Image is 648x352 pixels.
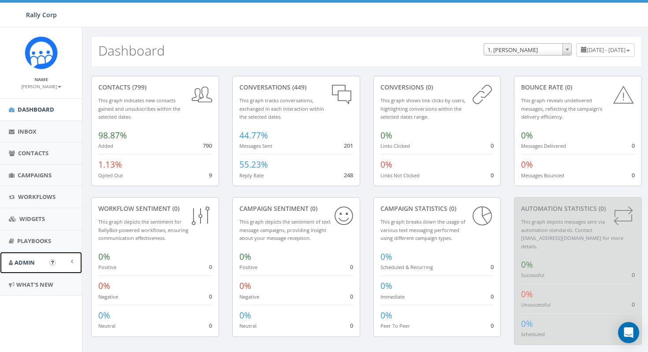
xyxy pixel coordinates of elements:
[239,310,251,321] span: 0%
[491,171,494,179] span: 0
[380,204,494,213] div: Campaign Statistics
[209,292,212,300] span: 0
[209,171,212,179] span: 9
[239,172,264,179] small: Reply Rate
[618,322,639,343] div: Open Intercom Messenger
[521,272,544,278] small: Successful
[350,263,353,271] span: 0
[98,322,115,329] small: Neutral
[239,218,331,241] small: This graph depicts the sentiment of text message campaigns, providing insight about your message ...
[239,159,268,170] span: 55.23%
[98,251,110,262] span: 0%
[239,83,353,92] div: conversations
[350,292,353,300] span: 0
[18,171,52,179] span: Campaigns
[209,322,212,330] span: 0
[98,83,212,92] div: contacts
[98,159,122,170] span: 1.13%
[18,127,37,135] span: Inbox
[16,281,53,288] span: What's New
[380,293,405,300] small: Immediate
[632,300,635,308] span: 0
[98,172,123,179] small: Opted Out
[380,130,392,141] span: 0%
[98,142,113,149] small: Added
[521,83,635,92] div: Bounce Rate
[98,293,118,300] small: Negative
[34,76,48,82] small: Name
[632,142,635,150] span: 0
[203,142,212,150] span: 790
[18,105,54,113] span: Dashboard
[491,142,494,150] span: 0
[290,83,306,91] span: (449)
[26,11,57,19] span: Rally Corp
[521,142,566,149] small: Messages Delivered
[309,204,317,213] span: (0)
[350,322,353,330] span: 0
[98,97,180,120] small: This graph indicates new contacts gained and unsubscribes within the selected dates.
[521,331,545,337] small: Scheduled
[491,263,494,271] span: 0
[484,43,572,56] span: 1. James Martin
[521,130,533,141] span: 0%
[98,130,127,141] span: 98.87%
[209,263,212,271] span: 0
[130,83,146,91] span: (799)
[380,142,410,149] small: Links Clicked
[239,204,353,213] div: Campaign Sentiment
[239,251,251,262] span: 0%
[49,259,56,266] button: Open In-App Guide
[380,322,410,329] small: Peer To Peer
[521,159,533,170] span: 0%
[239,130,268,141] span: 44.77%
[380,251,392,262] span: 0%
[19,215,45,223] span: Widgets
[98,280,110,292] span: 0%
[521,259,533,270] span: 0%
[380,83,494,92] div: conversions
[25,36,58,69] img: Icon_1.png
[239,142,272,149] small: Messages Sent
[171,204,179,213] span: (0)
[597,204,606,213] span: (0)
[491,322,494,330] span: 0
[380,218,466,241] small: This graph breaks down the usage of various text messaging performed using different campaign types.
[587,46,626,54] span: [DATE] - [DATE]
[563,83,572,91] span: (0)
[521,301,551,308] small: Unsuccessful
[632,171,635,179] span: 0
[491,292,494,300] span: 0
[98,204,212,213] div: Workflow Sentiment
[380,97,466,120] small: This graph shows link clicks by users, highlighting conversions within the selected dates range.
[344,171,353,179] span: 248
[21,82,61,90] a: [PERSON_NAME]
[15,258,35,266] span: Admin
[521,97,602,120] small: This graph reveals undelivered messages, reflecting the campaign's delivery efficiency.
[484,44,571,56] span: 1. James Martin
[521,218,623,250] small: This graph depicts messages sent via automation standards. Contact [EMAIL_ADDRESS][DOMAIN_NAME] f...
[17,237,51,245] span: Playbooks
[18,193,56,201] span: Workflows
[21,83,61,90] small: [PERSON_NAME]
[98,264,116,270] small: Positive
[424,83,433,91] span: (0)
[380,310,392,321] span: 0%
[98,43,165,58] h2: Dashboard
[239,280,251,292] span: 0%
[632,271,635,279] span: 0
[239,264,257,270] small: Positive
[447,204,456,213] span: (0)
[380,159,392,170] span: 0%
[521,172,564,179] small: Messages Bounced
[344,142,353,150] span: 201
[380,264,433,270] small: Scheduled & Recurring
[380,280,392,292] span: 0%
[98,310,110,321] span: 0%
[380,172,420,179] small: Links Not Clicked
[521,318,533,330] span: 0%
[239,322,257,329] small: Neutral
[239,97,324,120] small: This graph tracks conversations, exchanged in each interaction within the selected dates.
[521,204,635,213] div: Automation Statistics
[239,293,259,300] small: Negative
